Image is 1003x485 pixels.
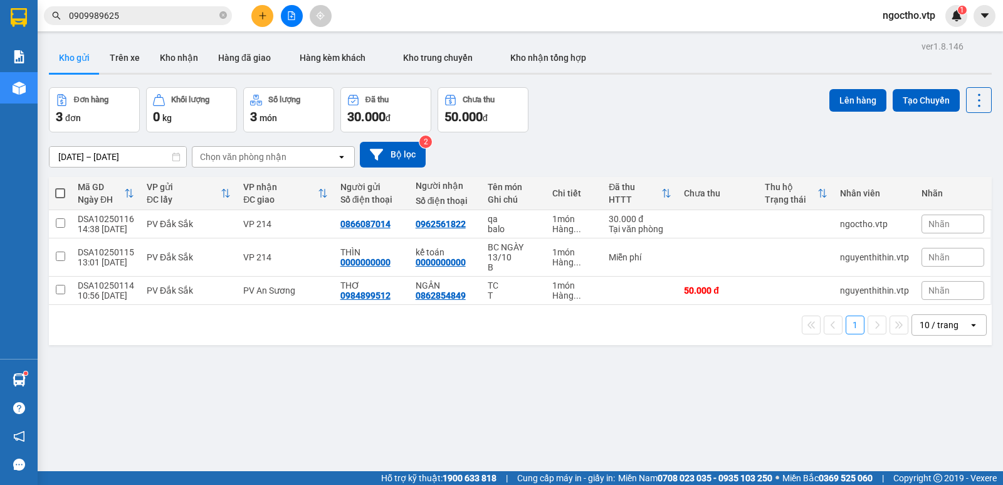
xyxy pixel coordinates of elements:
[243,195,317,205] div: ĐC giao
[684,285,752,296] div: 50.000 đ
[552,247,596,257] div: 1 món
[840,219,909,229] div: ngoctho.vtp
[147,195,221,205] div: ĐC lấy
[928,219,950,229] span: Nhãn
[552,224,596,234] div: Hàng thông thường
[488,182,540,192] div: Tên món
[13,50,26,63] img: solution-icon
[386,113,391,123] span: đ
[78,214,134,224] div: DSA10250116
[574,257,581,267] span: ...
[287,11,296,20] span: file-add
[381,471,496,485] span: Hỗ trợ kỹ thuật:
[52,11,61,20] span: search
[251,5,273,27] button: plus
[140,177,237,210] th: Toggle SortBy
[552,280,596,290] div: 1 món
[416,219,466,229] div: 0962561822
[260,113,277,123] span: món
[13,430,25,442] span: notification
[488,262,540,272] div: B
[840,188,909,198] div: Nhân viên
[552,257,596,267] div: Hàng thông thường
[765,182,817,192] div: Thu hộ
[147,285,231,296] div: PV Đắk Sắk
[347,109,386,124] span: 30.000
[684,188,752,198] div: Chưa thu
[618,471,772,485] span: Miền Nam
[419,136,432,148] sup: 2
[488,214,540,224] div: qa
[56,109,63,124] span: 3
[78,290,134,301] div: 10:56 [DATE]
[150,43,208,73] button: Kho nhận
[552,188,596,198] div: Chi tiết
[444,109,483,124] span: 50.000
[340,257,391,267] div: 0000000000
[147,219,231,229] div: PV Đắk Sắk
[438,87,528,132] button: Chưa thu50.000đ
[775,476,779,481] span: ⚪️
[488,224,540,234] div: balo
[340,195,403,205] div: Số điện thoại
[153,109,160,124] span: 0
[243,182,317,192] div: VP nhận
[658,473,772,483] strong: 0708 023 035 - 0935 103 250
[310,5,332,27] button: aim
[882,471,884,485] span: |
[219,10,227,22] span: close-circle
[74,95,108,104] div: Đơn hàng
[162,113,172,123] span: kg
[928,252,950,262] span: Nhãn
[552,290,596,301] div: Hàng thông thường
[337,152,347,162] svg: open
[300,53,365,63] span: Hàng kèm khách
[49,43,100,73] button: Kho gửi
[340,219,391,229] div: 0866087014
[13,373,26,386] img: warehouse-icon
[250,109,257,124] span: 3
[782,471,873,485] span: Miền Bắc
[463,95,495,104] div: Chưa thu
[416,181,476,191] div: Người nhận
[829,89,886,112] button: Lên hàng
[243,252,327,262] div: VP 214
[574,290,581,301] span: ...
[846,316,864,334] button: 1
[979,10,990,21] span: caret-down
[340,290,391,301] div: 0984899512
[316,11,325,20] span: aim
[819,473,873,483] strong: 0369 525 060
[920,319,958,331] div: 10 / trang
[552,214,596,224] div: 1 món
[100,43,150,73] button: Trên xe
[609,252,671,262] div: Miễn phí
[65,113,81,123] span: đơn
[759,177,834,210] th: Toggle SortBy
[340,182,403,192] div: Người gửi
[237,177,333,210] th: Toggle SortBy
[488,195,540,205] div: Ghi chú
[258,11,267,20] span: plus
[960,6,964,14] span: 1
[922,40,964,53] div: ver 1.8.146
[171,95,209,104] div: Khối lượng
[928,285,950,296] span: Nhãn
[488,290,540,301] div: T
[13,402,25,414] span: question-circle
[24,371,28,375] sup: 1
[922,188,984,198] div: Nhãn
[443,473,496,483] strong: 1900 633 818
[969,320,979,330] svg: open
[78,280,134,290] div: DSA10250114
[243,87,334,132] button: Số lượng3món
[416,247,476,257] div: kế toán
[69,9,217,23] input: Tìm tên, số ĐT hoặc mã đơn
[13,82,26,95] img: warehouse-icon
[243,285,327,296] div: PV An Sương
[78,195,124,205] div: Ngày ĐH
[340,87,431,132] button: Đã thu30.000đ
[974,5,995,27] button: caret-down
[360,142,426,168] button: Bộ lọc
[488,280,540,290] div: TC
